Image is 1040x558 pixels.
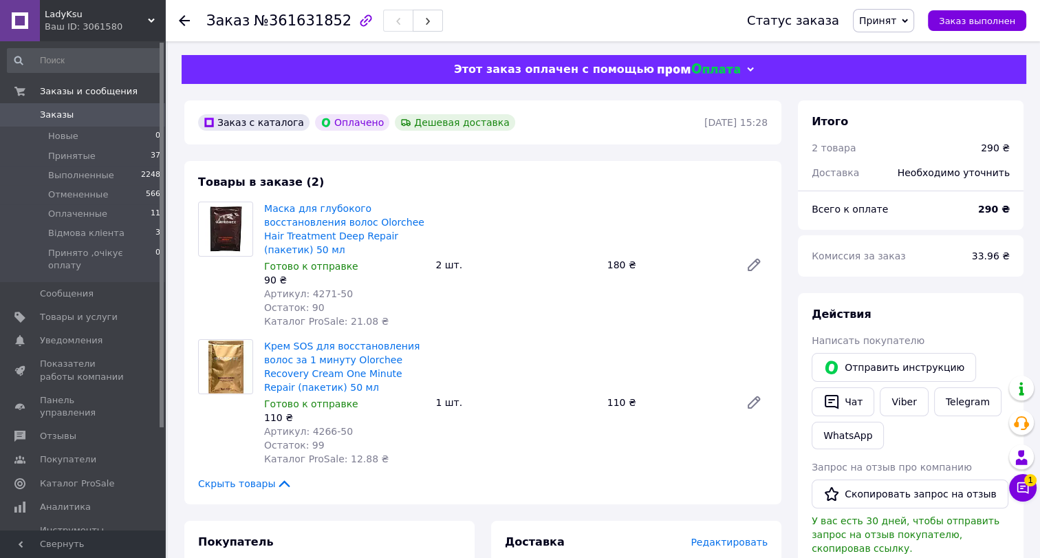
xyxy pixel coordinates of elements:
[264,341,420,393] a: Крем SOS для восстановления волос за 1 минуту Olorchee Recovery Cream One Minute Repair (пакетик)...
[1009,474,1037,502] button: Чат с покупателем1
[199,202,252,256] img: Маска для глубокого восстановления волос Olorchee Hair Treatment Deep Repair (пакетик) 50 мл
[747,14,839,28] div: Статус заказа
[264,261,358,272] span: Готово к отправке
[704,117,768,128] time: [DATE] 15:28
[40,430,76,442] span: Отзывы
[40,453,96,466] span: Покупатели
[40,85,138,98] span: Заказы и сообщения
[812,387,874,416] button: Чат
[40,501,91,513] span: Аналитика
[40,109,74,121] span: Заказы
[430,393,601,412] div: 1 шт.
[859,15,896,26] span: Принят
[40,334,102,347] span: Уведомления
[198,477,292,491] span: Скрыть товары
[602,393,735,412] div: 110 ₴
[395,114,515,131] div: Дешевая доставка
[928,10,1026,31] button: Заказ выполнен
[264,411,424,425] div: 110 ₴
[45,8,148,21] span: LadyKsu
[264,440,325,451] span: Остаток: 99
[812,515,999,554] span: У вас есть 30 дней, чтобы отправить запрос на отзыв покупателю, скопировав ссылку.
[602,255,735,275] div: 180 ₴
[40,311,118,323] span: Товары и услуги
[198,535,273,548] span: Покупатель
[889,158,1018,188] div: Необходимо уточнить
[264,203,424,255] a: Маска для глубокого восстановления волос Olorchee Hair Treatment Deep Repair (пакетик) 50 мл
[812,250,906,261] span: Комиссия за заказ
[40,524,127,549] span: Инструменты вебмастера и SEO
[179,14,190,28] div: Вернуться назад
[740,389,768,416] a: Редактировать
[206,12,250,29] span: Заказ
[812,115,848,128] span: Итого
[40,477,114,490] span: Каталог ProSale
[812,308,871,321] span: Действия
[505,535,565,548] span: Доставка
[48,150,96,162] span: Принятые
[151,150,160,162] span: 37
[454,63,654,76] span: Этот заказ оплачен с помощью
[155,227,160,239] span: 3
[48,247,155,272] span: Принято ,очікує оплату
[7,48,162,73] input: Поиск
[48,169,114,182] span: Выполненные
[315,114,389,131] div: Оплачено
[40,288,94,300] span: Сообщения
[48,208,107,220] span: Оплаченные
[198,175,324,189] span: Товары в заказе (2)
[40,358,127,383] span: Показатели работы компании
[812,142,856,153] span: 2 товара
[934,387,1001,416] a: Telegram
[199,340,252,394] img: Крем SOS для восстановления волос за 1 минуту Olorchee Recovery Cream One Minute Repair (пакетик)...
[264,316,389,327] span: Каталог ProSale: 21.08 ₴
[264,273,424,287] div: 90 ₴
[141,169,160,182] span: 2248
[430,255,601,275] div: 2 шт.
[254,12,351,29] span: №361631852
[264,398,358,409] span: Готово к отправке
[812,167,859,178] span: Доставка
[48,189,108,201] span: Отмененные
[812,204,888,215] span: Всего к оплате
[812,353,976,382] button: Отправить инструкцию
[48,227,124,239] span: Відмова кліента
[151,208,160,220] span: 11
[939,16,1015,26] span: Заказ выполнен
[155,130,160,142] span: 0
[1024,474,1037,486] span: 1
[972,250,1010,261] span: 33.96 ₴
[40,394,127,419] span: Панель управления
[812,335,924,346] span: Написать покупателю
[146,189,160,201] span: 566
[264,302,325,313] span: Остаток: 90
[812,462,972,473] span: Запрос на отзыв про компанию
[198,114,310,131] div: Заказ с каталога
[691,537,768,548] span: Редактировать
[264,288,353,299] span: Артикул: 4271-50
[264,426,353,437] span: Артикул: 4266-50
[981,141,1010,155] div: 290 ₴
[264,453,389,464] span: Каталог ProSale: 12.88 ₴
[45,21,165,33] div: Ваш ID: 3061580
[740,251,768,279] a: Редактировать
[978,204,1010,215] b: 290 ₴
[48,130,78,142] span: Новые
[880,387,928,416] a: Viber
[812,422,884,449] a: WhatsApp
[812,480,1008,508] button: Скопировать запрос на отзыв
[155,247,160,272] span: 0
[658,63,740,76] img: evopay logo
